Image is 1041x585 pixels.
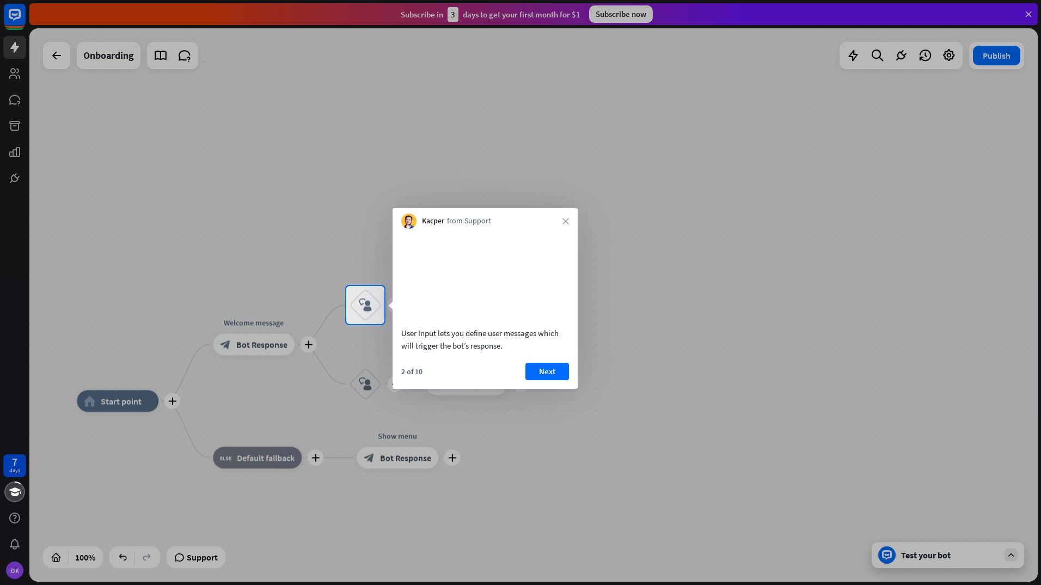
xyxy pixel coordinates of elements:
[447,216,491,227] span: from Support
[401,327,569,352] div: User Input lets you define user messages which will trigger the bot’s response.
[401,367,422,376] div: 2 of 10
[562,218,569,224] i: close
[422,216,444,227] span: Kacper
[9,4,41,37] button: Open LiveChat chat widget
[359,298,372,312] i: block_user_input
[525,363,569,380] button: Next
